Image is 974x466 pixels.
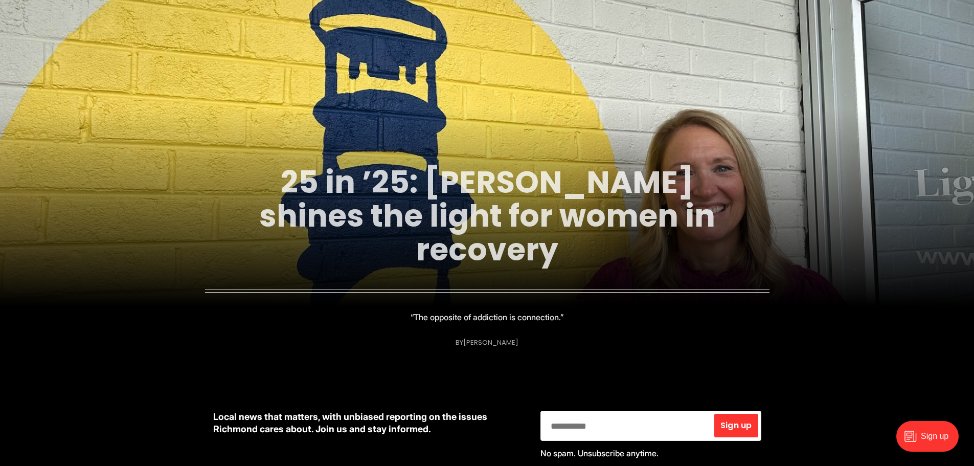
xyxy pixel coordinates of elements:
iframe: portal-trigger [888,416,974,466]
span: Sign up [720,421,752,430]
a: [PERSON_NAME] [463,338,518,347]
span: No spam. Unsubscribe anytime. [540,448,659,458]
p: “The opposite of addiction is connection.” [411,310,563,324]
p: Local news that matters, with unbiased reporting on the issues Richmond cares about. Join us and ... [213,411,524,435]
a: 25 in ’25: [PERSON_NAME] shines the light for women in recovery [259,161,715,271]
div: By [456,339,518,346]
button: Sign up [714,414,758,437]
